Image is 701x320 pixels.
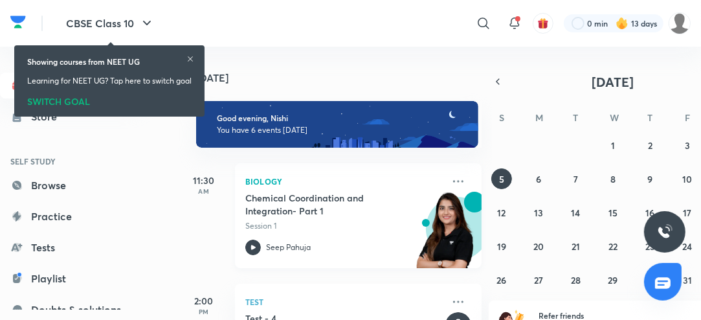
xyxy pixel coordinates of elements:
abbr: October 14, 2025 [572,207,581,219]
button: October 21, 2025 [566,236,586,257]
abbr: Tuesday [573,111,579,124]
abbr: October 23, 2025 [645,240,655,253]
abbr: October 22, 2025 [608,240,618,253]
p: Session 1 [245,220,443,232]
abbr: Thursday [647,111,652,124]
button: October 8, 2025 [603,168,623,189]
abbr: October 10, 2025 [682,173,692,185]
div: SWITCH GOAL [27,92,192,106]
abbr: October 12, 2025 [497,207,506,219]
abbr: Sunday [499,111,504,124]
abbr: October 3, 2025 [685,139,690,152]
h6: Showing courses from NEET UG [27,56,140,67]
button: October 20, 2025 [528,236,549,257]
img: evening [196,101,478,148]
button: October 28, 2025 [566,269,586,290]
abbr: October 29, 2025 [608,274,618,286]
button: October 19, 2025 [491,236,512,257]
button: October 29, 2025 [603,269,623,290]
p: Test [245,294,443,310]
abbr: October 9, 2025 [647,173,652,185]
button: October 30, 2025 [640,269,660,290]
button: October 9, 2025 [640,168,660,189]
button: October 31, 2025 [677,269,698,290]
abbr: October 19, 2025 [497,240,506,253]
button: October 22, 2025 [603,236,623,257]
abbr: October 2, 2025 [648,139,652,152]
p: AM [178,187,230,195]
abbr: October 5, 2025 [499,173,504,185]
button: October 12, 2025 [491,202,512,223]
button: October 6, 2025 [528,168,549,189]
p: Learning for NEET UG? Tap here to switch goal [27,75,192,87]
h4: [DATE] [196,73,495,83]
h5: Chemical Coordination and Integration- Part 1 [245,192,406,218]
button: October 7, 2025 [566,168,586,189]
abbr: October 27, 2025 [534,274,543,286]
abbr: October 1, 2025 [611,139,615,152]
img: unacademy [410,192,482,281]
p: PM [178,308,230,315]
button: October 26, 2025 [491,269,512,290]
abbr: October 31, 2025 [683,274,692,286]
img: avatar [537,17,549,29]
span: [DATE] [592,73,634,91]
button: October 13, 2025 [528,202,549,223]
img: Nishi raghuwanshi [669,12,691,34]
abbr: October 26, 2025 [496,274,506,286]
abbr: October 17, 2025 [683,207,691,219]
p: Seep Pahuja [266,242,311,253]
button: October 27, 2025 [528,269,549,290]
button: October 24, 2025 [677,236,698,257]
abbr: October 30, 2025 [645,274,656,286]
a: Company Logo [10,12,26,35]
abbr: October 6, 2025 [536,173,541,185]
button: October 3, 2025 [677,135,698,155]
p: Biology [245,174,443,189]
h6: Good evening, Nishi [217,113,461,123]
abbr: October 16, 2025 [645,207,654,219]
abbr: October 21, 2025 [572,240,580,253]
button: October 16, 2025 [640,202,660,223]
h5: 2:00 [178,294,230,308]
abbr: October 24, 2025 [682,240,692,253]
p: You have 6 events [DATE] [217,125,461,135]
button: October 2, 2025 [640,135,660,155]
abbr: Monday [535,111,543,124]
abbr: October 28, 2025 [571,274,581,286]
button: October 10, 2025 [677,168,698,189]
abbr: Friday [685,111,690,124]
button: avatar [533,13,553,34]
button: October 14, 2025 [566,202,586,223]
button: October 17, 2025 [677,202,698,223]
abbr: October 13, 2025 [534,207,543,219]
h5: 11:30 [178,174,230,187]
img: Company Logo [10,12,26,32]
abbr: Wednesday [610,111,619,124]
abbr: October 8, 2025 [610,173,616,185]
button: October 15, 2025 [603,202,623,223]
abbr: October 15, 2025 [608,207,618,219]
button: October 23, 2025 [640,236,660,257]
img: ttu [657,224,673,240]
button: CBSE Class 10 [58,10,162,36]
abbr: October 7, 2025 [573,173,578,185]
abbr: October 20, 2025 [533,240,544,253]
button: October 5, 2025 [491,168,512,189]
button: October 1, 2025 [603,135,623,155]
img: streak [616,17,629,30]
